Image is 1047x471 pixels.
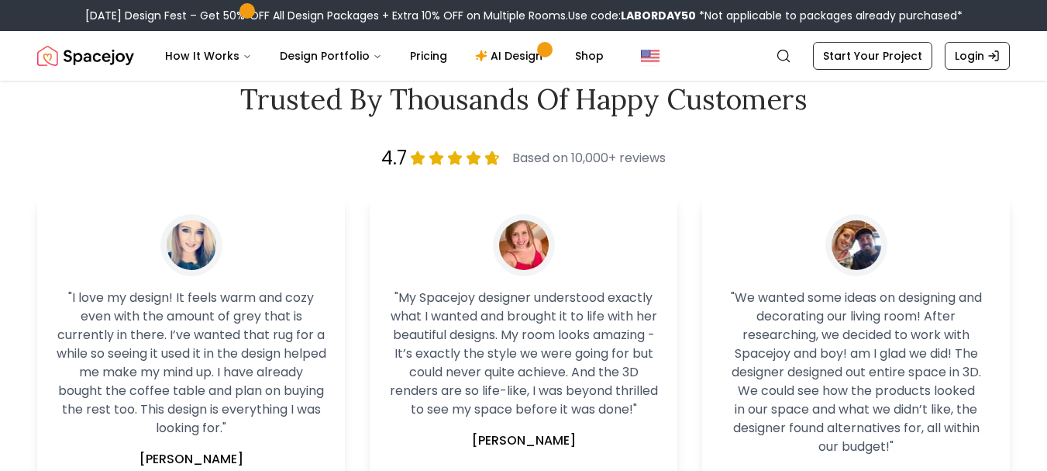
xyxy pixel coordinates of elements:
p: " I love my design! It feels warm and cozy even with the amount of grey that is currently in ther... [56,289,326,438]
nav: Global [37,31,1010,81]
img: United States [641,47,660,65]
nav: Main [153,40,616,71]
span: Based on 10,000+ reviews [512,149,666,168]
span: *Not applicable to packages already purchased* [696,8,963,23]
img: Spacejoy customer - Erica & Kaleb's picture [832,220,881,270]
p: " We wanted some ideas on designing and decorating our living room! After researching, we decided... [721,289,991,456]
p: [PERSON_NAME] [56,450,326,469]
button: How It Works [153,40,264,71]
a: Pricing [398,40,460,71]
span: Use code: [568,8,696,23]
button: Design Portfolio [267,40,394,71]
h2: Trusted by Thousands of Happy Customers [37,84,1010,115]
a: Shop [563,40,616,71]
div: [DATE] Design Fest – Get 50% OFF All Design Packages + Extra 10% OFF on Multiple Rooms. [85,8,963,23]
img: Spacejoy Logo [37,40,134,71]
a: AI Design [463,40,560,71]
b: LABORDAY50 [621,8,696,23]
a: Spacejoy [37,40,134,71]
p: " My Spacejoy designer understood exactly what I wanted and brought it to life with her beautiful... [388,289,659,419]
a: Login [945,42,1010,70]
a: Start Your Project [813,42,932,70]
p: [PERSON_NAME] [388,431,659,450]
img: Spacejoy customer - Trinity Harding's picture [167,220,216,270]
img: Spacejoy customer - Chelsey Shoup's picture [499,220,549,270]
span: 4.7 [381,146,407,171]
